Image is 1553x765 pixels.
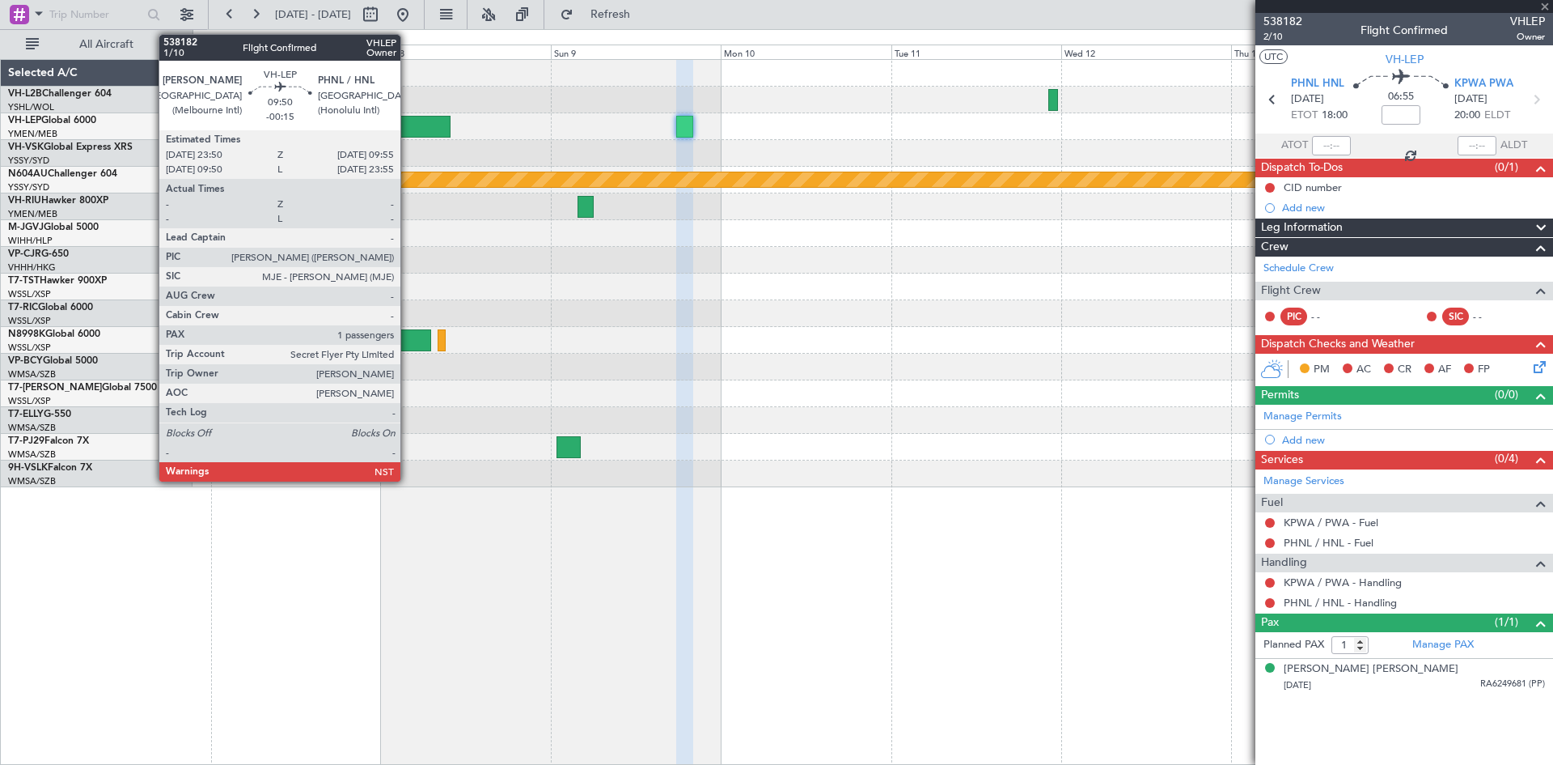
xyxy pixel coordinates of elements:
a: WMSA/SZB [8,475,56,487]
div: Flight Confirmed [1360,22,1448,39]
span: Fuel [1261,494,1283,512]
span: T7-RIC [8,303,38,312]
span: [DATE] [1291,91,1324,108]
span: 538182 [1263,13,1302,30]
span: Permits [1261,386,1299,405]
span: Dispatch Checks and Weather [1261,335,1415,354]
span: VP-BCY [8,356,43,366]
span: All Aircraft [42,39,171,50]
span: FP [1478,362,1490,378]
span: [DATE] - [DATE] [275,7,351,22]
a: WSSL/XSP [8,395,51,407]
span: T7-PJ29 [8,436,44,446]
div: [PERSON_NAME] [PERSON_NAME] [1284,661,1458,678]
span: Pax [1261,614,1279,632]
span: RA6249681 (PP) [1480,678,1545,691]
span: Services [1261,451,1303,470]
button: All Aircraft [18,32,176,57]
span: ATOT [1281,138,1308,154]
span: N8998K [8,329,45,339]
label: Planned PAX [1263,637,1324,653]
span: VH-RIU [8,196,41,206]
a: T7-[PERSON_NAME]Global 7500 [8,383,157,393]
a: YMEN/MEB [8,128,57,140]
input: Trip Number [49,2,142,27]
span: 18:00 [1322,108,1348,124]
a: VH-VSKGlobal Express XRS [8,142,133,152]
span: VH-VSK [8,142,44,152]
span: VH-LEP [1386,51,1424,68]
span: 20:00 [1454,108,1480,124]
a: 9H-VSLKFalcon 7X [8,463,92,473]
span: ALDT [1500,138,1527,154]
a: VP-BCYGlobal 5000 [8,356,98,366]
span: PHNL HNL [1291,76,1344,92]
span: VH-LEP [8,116,41,125]
span: [DATE] [1284,679,1311,691]
a: PHNL / HNL - Fuel [1284,536,1373,550]
a: T7-TSTHawker 900XP [8,276,107,286]
span: (0/0) [1495,386,1518,403]
a: T7-PJ29Falcon 7X [8,436,89,446]
div: Thu 13 [1231,45,1401,59]
span: Owner [1510,30,1545,44]
a: N8998KGlobal 6000 [8,329,100,339]
span: 06:55 [1388,89,1414,105]
span: T7-ELLY [8,410,44,419]
a: YSSY/SYD [8,181,49,193]
a: VH-RIUHawker 800XP [8,196,108,206]
span: Dispatch To-Dos [1261,159,1343,177]
a: WSSL/XSP [8,342,51,354]
div: - - [1311,309,1348,324]
span: Flight Crew [1261,282,1321,300]
a: KPWA / PWA - Handling [1284,576,1402,589]
a: M-JGVJGlobal 5000 [8,223,99,232]
span: VP-CJR [8,249,41,259]
span: Refresh [577,9,645,20]
button: Refresh [552,2,650,28]
span: 9H-VSLK [8,463,48,473]
span: T7-[PERSON_NAME] [8,383,102,393]
a: VP-CJRG-650 [8,249,69,259]
a: WMSA/SZB [8,448,56,461]
span: Handling [1261,554,1307,572]
div: Sat 8 [381,45,551,59]
div: - - [1473,309,1509,324]
a: WMSA/SZB [8,422,56,434]
div: PIC [1280,308,1307,325]
div: Add new [1282,201,1545,215]
span: (1/1) [1495,614,1518,631]
a: YSSY/SYD [8,155,49,167]
a: WSSL/XSP [8,315,51,327]
div: Add new [1282,433,1545,447]
span: N604AU [8,169,48,179]
div: Fri 7 [211,45,381,59]
span: Leg Information [1261,219,1343,237]
a: Schedule Crew [1263,261,1334,277]
a: VH-L2BChallenger 604 [8,89,112,99]
div: Wed 12 [1061,45,1231,59]
span: (0/1) [1495,159,1518,176]
span: ELDT [1484,108,1510,124]
a: WIHH/HLP [8,235,53,247]
a: VHHH/HKG [8,261,56,274]
div: [DATE] [196,32,223,46]
a: T7-ELLYG-550 [8,410,71,419]
div: Mon 10 [721,45,891,59]
div: Sun 9 [551,45,721,59]
a: T7-RICGlobal 6000 [8,303,93,312]
span: 2/10 [1263,30,1302,44]
span: KPWA PWA [1454,76,1513,92]
a: N604AUChallenger 604 [8,169,117,179]
span: VH-L2B [8,89,42,99]
a: WSSL/XSP [8,288,51,300]
span: VHLEP [1510,13,1545,30]
a: YMEN/MEB [8,208,57,220]
a: Manage Permits [1263,409,1342,425]
div: SIC [1442,308,1469,325]
a: YSHL/WOL [8,101,54,113]
span: CR [1398,362,1411,378]
span: M-JGVJ [8,223,44,232]
span: [DATE] [1454,91,1487,108]
a: Manage PAX [1412,637,1474,653]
